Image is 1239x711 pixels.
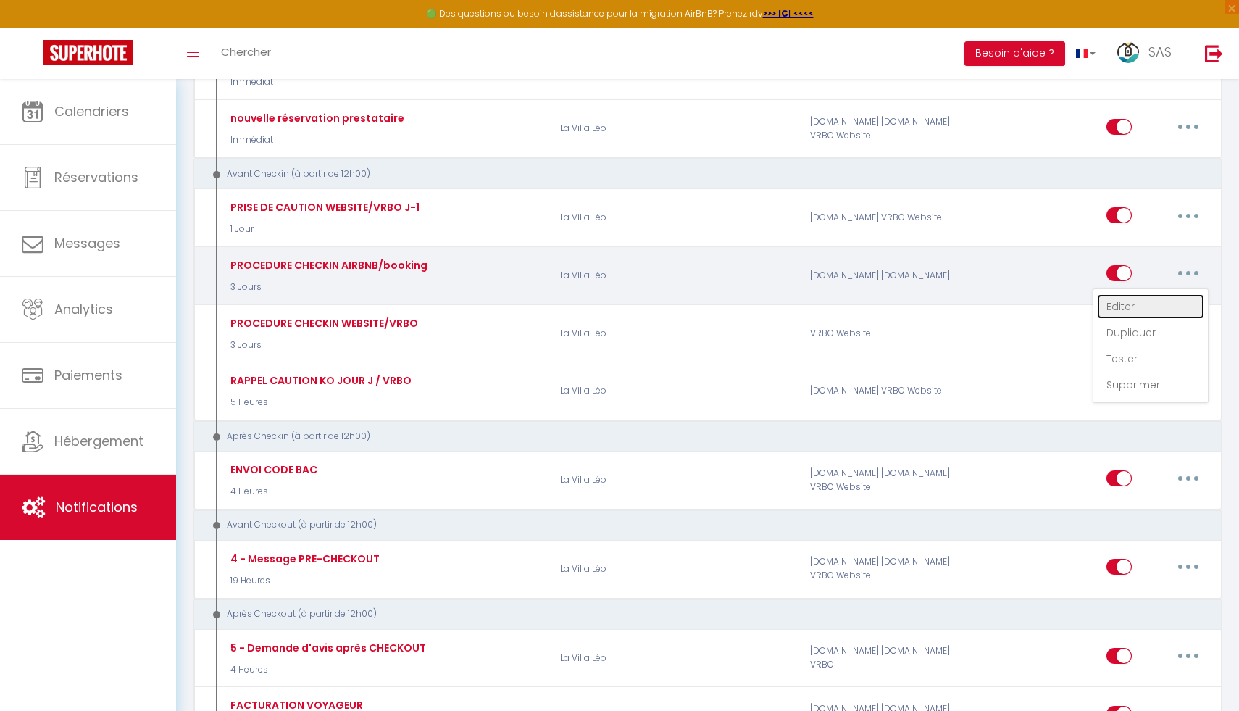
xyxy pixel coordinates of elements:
[801,108,967,150] div: [DOMAIN_NAME] [DOMAIN_NAME] VRBO Website
[801,637,967,679] div: [DOMAIN_NAME] [DOMAIN_NAME] VRBO
[551,460,801,502] p: La Villa Léo
[551,548,801,590] p: La Villa Léo
[1097,294,1204,319] a: Editer
[227,485,317,499] p: 4 Heures
[43,40,133,65] img: Super Booking
[227,663,426,677] p: 4 Heures
[763,7,814,20] a: >>> ICI <<<<
[207,167,1188,181] div: Avant Checkin (à partir de 12h00)
[801,254,967,296] div: [DOMAIN_NAME] [DOMAIN_NAME]
[551,370,801,412] p: La Villa Léo
[1097,320,1204,345] a: Dupliquer
[54,234,120,252] span: Messages
[227,551,380,567] div: 4 - Message PRE-CHECKOUT
[1205,44,1223,62] img: logout
[227,223,420,236] p: 1 Jour
[227,373,412,388] div: RAPPEL CAUTION KO JOUR J / VRBO
[210,28,282,79] a: Chercher
[801,460,967,502] div: [DOMAIN_NAME] [DOMAIN_NAME] VRBO Website
[1117,41,1139,63] img: ...
[1097,373,1204,397] a: Supprimer
[207,607,1188,621] div: Après Checkout (à partir de 12h00)
[551,312,801,354] p: La Villa Léo
[54,366,122,384] span: Paiements
[227,110,404,126] div: nouvelle réservation prestataire
[964,41,1065,66] button: Besoin d'aide ?
[801,548,967,590] div: [DOMAIN_NAME] [DOMAIN_NAME] VRBO Website
[54,432,143,450] span: Hébergement
[227,338,418,352] p: 3 Jours
[551,254,801,296] p: La Villa Léo
[227,462,317,478] div: ENVOI CODE BAC
[227,75,462,89] p: Immédiat
[227,315,418,331] div: PROCEDURE CHECKIN WEBSITE/VRBO
[54,102,129,120] span: Calendriers
[54,168,138,186] span: Réservations
[227,257,427,273] div: PROCEDURE CHECKIN AIRBNB/booking
[227,574,380,588] p: 19 Heures
[1097,346,1204,371] a: Tester
[227,640,426,656] div: 5 - Demande d'avis après CHECKOUT
[551,108,801,150] p: La Villa Léo
[227,199,420,215] div: PRISE DE CAUTION WEBSITE/VRBO J-1
[207,430,1188,444] div: Après Checkin (à partir de 12h00)
[1106,28,1190,79] a: ... SAS
[801,196,967,238] div: [DOMAIN_NAME] VRBO Website
[227,133,404,147] p: Immédiat
[551,196,801,238] p: La Villa Léo
[801,370,967,412] div: [DOMAIN_NAME] VRBO Website
[207,518,1188,532] div: Avant Checkout (à partir de 12h00)
[801,312,967,354] div: VRBO Website
[227,396,412,409] p: 5 Heures
[551,637,801,679] p: La Villa Léo
[54,300,113,318] span: Analytics
[1148,43,1172,61] span: SAS
[56,498,138,516] span: Notifications
[221,44,271,59] span: Chercher
[227,280,427,294] p: 3 Jours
